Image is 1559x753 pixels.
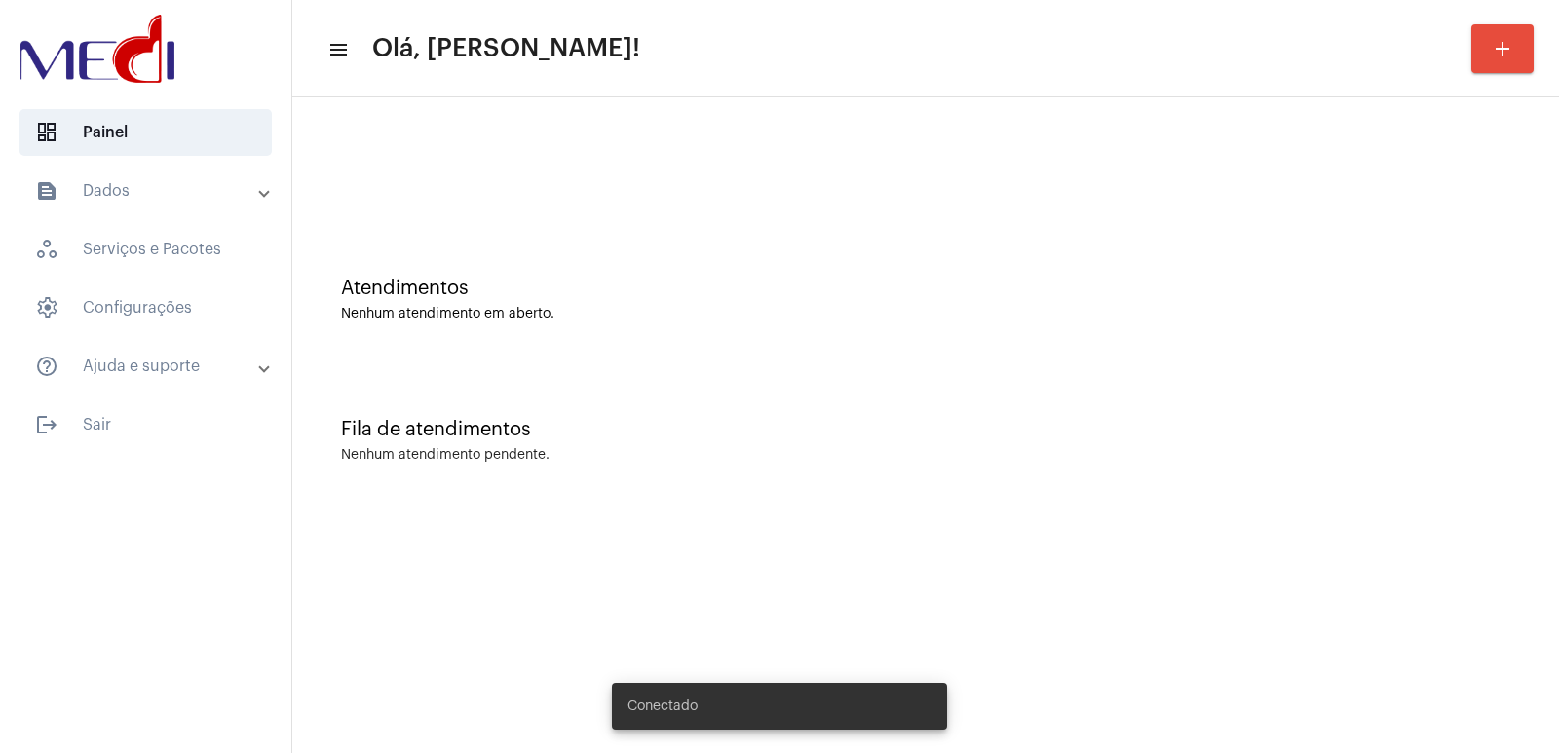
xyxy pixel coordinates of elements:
[35,179,260,203] mat-panel-title: Dados
[12,343,291,390] mat-expansion-panel-header: sidenav iconAjuda e suporte
[372,33,640,64] span: Olá, [PERSON_NAME]!
[341,448,550,463] div: Nenhum atendimento pendente.
[19,401,272,448] span: Sair
[19,284,272,331] span: Configurações
[12,168,291,214] mat-expansion-panel-header: sidenav iconDados
[35,121,58,144] span: sidenav icon
[35,355,260,378] mat-panel-title: Ajuda e suporte
[19,109,272,156] span: Painel
[35,413,58,436] mat-icon: sidenav icon
[16,10,179,88] img: d3a1b5fa-500b-b90f-5a1c-719c20e9830b.png
[341,278,1510,299] div: Atendimentos
[327,38,347,61] mat-icon: sidenav icon
[627,697,698,716] span: Conectado
[341,307,1510,321] div: Nenhum atendimento em aberto.
[35,179,58,203] mat-icon: sidenav icon
[1491,37,1514,60] mat-icon: add
[341,419,1510,440] div: Fila de atendimentos
[35,355,58,378] mat-icon: sidenav icon
[19,226,272,273] span: Serviços e Pacotes
[35,238,58,261] span: sidenav icon
[35,296,58,320] span: sidenav icon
